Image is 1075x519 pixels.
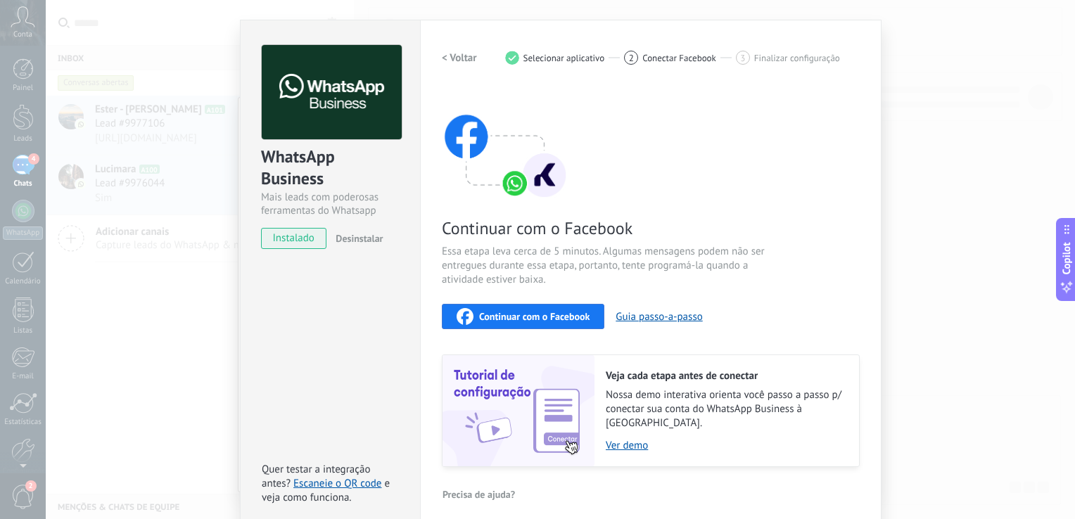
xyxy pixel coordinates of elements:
span: e veja como funciona. [262,477,390,504]
button: Desinstalar [330,228,383,249]
span: 3 [740,52,745,64]
span: Essa etapa leva cerca de 5 minutos. Algumas mensagens podem não ser entregues durante essa etapa,... [442,245,777,287]
a: Ver demo [606,439,845,452]
span: Copilot [1060,243,1074,275]
span: Selecionar aplicativo [523,53,605,63]
span: Quer testar a integração antes? [262,463,370,490]
button: Guia passo-a-passo [616,310,702,323]
img: connect with facebook [442,87,568,200]
span: Desinstalar [336,232,383,245]
h2: < Voltar [442,51,477,65]
span: 2 [629,52,634,64]
span: instalado [262,228,326,249]
span: Precisa de ajuda? [443,489,515,499]
img: logo_main.png [262,45,402,140]
a: Escaneie o QR code [293,477,381,490]
div: Mais leads com poderosas ferramentas do Whatsapp [261,191,400,217]
button: Precisa de ajuda? [442,484,516,505]
span: Nossa demo interativa orienta você passo a passo p/ conectar sua conta do WhatsApp Business à [GE... [606,388,845,430]
button: < Voltar [442,45,477,70]
h2: Veja cada etapa antes de conectar [606,369,845,383]
span: Continuar com o Facebook [479,312,590,321]
span: Conectar Facebook [642,53,716,63]
span: Finalizar configuração [754,53,840,63]
button: Continuar com o Facebook [442,304,604,329]
span: Continuar com o Facebook [442,217,777,239]
div: WhatsApp Business [261,146,400,191]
